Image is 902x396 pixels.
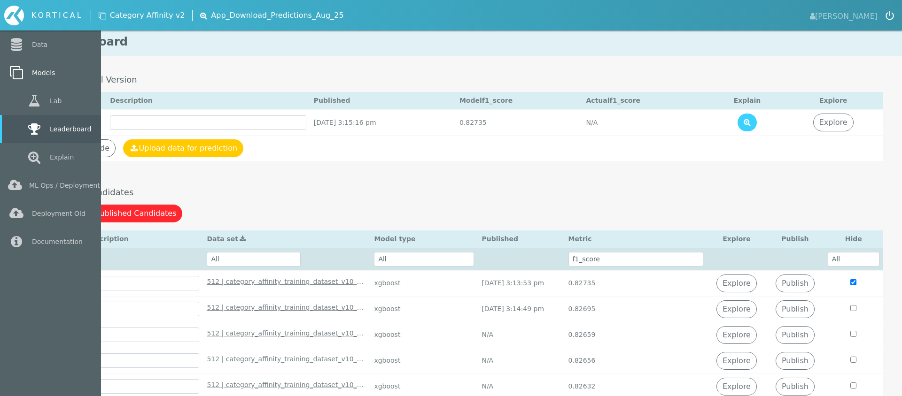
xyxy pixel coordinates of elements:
h2: Live Model Version [47,75,883,85]
td: N/A [478,348,564,373]
th: Model [456,92,583,110]
td: N/A [478,322,564,348]
a: Explore [716,326,757,344]
a: Explore [716,352,757,370]
td: 0.82735 [456,110,583,136]
td: N/A [583,110,711,136]
a: Publish [776,378,815,396]
span: [PERSON_NAME] [810,9,878,22]
a: Publish [776,274,815,292]
td: [DATE] 3:13:53 pm [478,270,564,296]
th: Explore [707,230,766,248]
th: Hide [824,230,883,248]
td: [DATE] 3:14:49 pm [478,296,564,322]
td: 0.82735 [565,270,707,296]
h2: Model Candidates [47,187,883,198]
a: Publish [776,352,815,370]
th: Description [82,230,203,248]
a: 512 | category_affinity_training_dataset_v10_20241219 [207,303,366,312]
a: Publish [776,300,815,318]
a: Explore [813,114,854,131]
h1: Leaderboard [28,28,902,56]
td: 0.82659 [565,322,707,348]
a: 512 | category_affinity_training_dataset_v10_20241219 [207,380,366,390]
a: Explore [716,378,757,396]
a: 512 | category_affinity_training_dataset_v10_20241219 [207,354,366,364]
td: [DATE] 3:15:16 pm [310,110,456,136]
th: Explain [711,92,784,110]
a: KORTICAL [4,6,91,25]
th: Metric [565,230,707,248]
td: xgboost [370,322,478,348]
th: Model type [370,230,478,248]
th: Published [310,92,456,110]
span: f1_score [610,97,640,104]
img: icon-logout.svg [886,11,894,20]
th: Explore [783,92,883,110]
a: 512 | category_affinity_training_dataset_v10_20241219 [207,277,366,287]
span: f1_score [482,97,513,104]
a: Explore [716,274,757,292]
button: Upload data for prediction [123,139,243,157]
button: Clear Unpublished Candidates [47,205,182,222]
th: Description [106,92,310,110]
td: 0.82695 [565,296,707,322]
td: xgboost [370,348,478,373]
th: Publish [766,230,824,248]
div: KORTICAL [31,10,83,21]
td: xgboost [370,270,478,296]
a: Explore [716,300,757,318]
td: xgboost [370,296,478,322]
th: Published [478,230,564,248]
td: 0.82656 [565,348,707,373]
th: Actual [583,92,711,110]
th: Data set [203,230,370,248]
a: 512 | category_affinity_training_dataset_v10_20241219 [207,328,366,338]
img: icon-kortical.svg [4,6,24,25]
a: Publish [776,326,815,344]
div: Home [4,6,91,25]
